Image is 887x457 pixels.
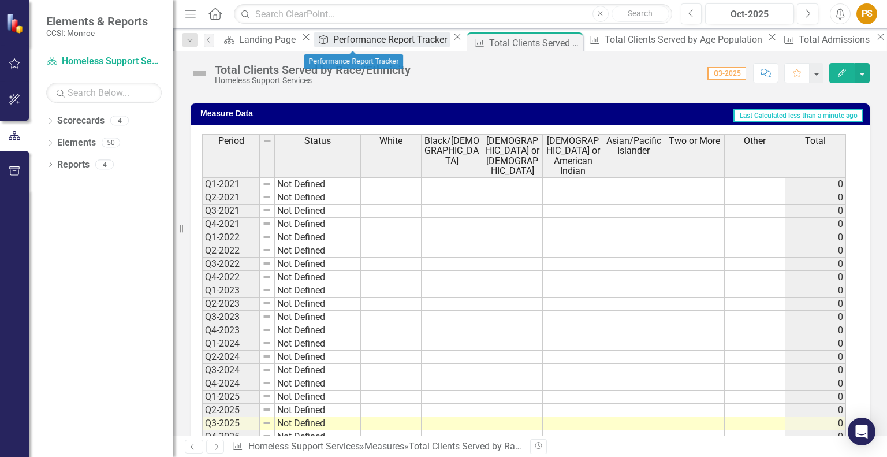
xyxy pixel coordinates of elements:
[489,36,580,50] div: Total Clients Served by Race/Ethnicity
[262,365,271,374] img: 8DAGhfEEPCf229AAAAAElFTkSuQmCC
[202,364,260,377] td: Q3-2024
[785,191,846,205] td: 0
[709,8,790,21] div: Oct-2025
[744,136,766,146] span: Other
[275,417,361,430] td: Not Defined
[263,136,272,146] img: 8DAGhfEEPCf229AAAAAElFTkSuQmCC
[485,136,540,176] span: [DEMOGRAPHIC_DATA] or [DEMOGRAPHIC_DATA]
[856,3,877,24] button: PS
[262,179,271,188] img: 8DAGhfEEPCf229AAAAAElFTkSuQmCC
[200,109,390,118] h3: Measure Data
[545,136,601,176] span: [DEMOGRAPHIC_DATA] or American Indian
[628,9,653,18] span: Search
[202,391,260,404] td: Q1-2025
[46,55,162,68] a: Homeless Support Services
[364,441,404,452] a: Measures
[605,32,765,47] div: Total Clients Served by Age Population
[275,244,361,258] td: Not Defined
[275,271,361,284] td: Not Defined
[202,351,260,364] td: Q2-2024
[585,32,765,47] a: Total Clients Served by Age Population
[234,4,672,24] input: Search ClearPoint...
[202,284,260,298] td: Q1-2023
[262,285,271,295] img: 8DAGhfEEPCf229AAAAAElFTkSuQmCC
[606,136,661,156] span: Asian/Pacific Islander
[805,136,826,146] span: Total
[57,158,90,172] a: Reports
[785,337,846,351] td: 0
[202,417,260,430] td: Q3-2025
[785,298,846,311] td: 0
[262,418,271,428] img: 8DAGhfEEPCf229AAAAAElFTkSuQmCC
[275,337,361,351] td: Not Defined
[275,404,361,417] td: Not Defined
[262,405,271,414] img: 8DAGhfEEPCf229AAAAAElFTkSuQmCC
[424,136,479,166] span: Black/[DEMOGRAPHIC_DATA]
[191,64,209,83] img: Not Defined
[262,232,271,241] img: 8DAGhfEEPCf229AAAAAElFTkSuQmCC
[202,191,260,205] td: Q2-2021
[409,441,564,452] div: Total Clients Served by Race/Ethnicity
[239,32,299,47] div: Landing Page
[275,311,361,324] td: Not Defined
[262,392,271,401] img: 8DAGhfEEPCf229AAAAAElFTkSuQmCC
[275,351,361,364] td: Not Defined
[785,284,846,298] td: 0
[202,177,260,191] td: Q1-2021
[275,430,361,444] td: Not Defined
[669,136,720,146] span: Two or More
[202,324,260,337] td: Q4-2023
[262,352,271,361] img: 8DAGhfEEPCf229AAAAAElFTkSuQmCC
[262,206,271,215] img: 8DAGhfEEPCf229AAAAAElFTkSuQmCC
[262,339,271,348] img: 8DAGhfEEPCf229AAAAAElFTkSuQmCC
[262,325,271,335] img: 8DAGhfEEPCf229AAAAAElFTkSuQmCC
[785,351,846,364] td: 0
[785,271,846,284] td: 0
[785,377,846,391] td: 0
[275,218,361,231] td: Not Defined
[46,28,148,38] small: CCSI: Monroe
[95,159,114,169] div: 4
[275,364,361,377] td: Not Defined
[848,418,875,445] div: Open Intercom Messenger
[785,311,846,324] td: 0
[46,83,162,103] input: Search Below...
[262,432,271,441] img: 8DAGhfEEPCf229AAAAAElFTkSuQmCC
[785,244,846,258] td: 0
[220,32,299,47] a: Landing Page
[262,219,271,228] img: 8DAGhfEEPCf229AAAAAElFTkSuQmCC
[785,364,846,377] td: 0
[202,337,260,351] td: Q1-2024
[612,6,669,22] button: Search
[202,218,260,231] td: Q4-2021
[202,231,260,244] td: Q1-2022
[785,218,846,231] td: 0
[733,109,863,122] span: Last Calculated less than a minute ago
[314,32,450,47] a: Performance Report Tracker
[202,430,260,444] td: Q4-2025
[202,205,260,218] td: Q3-2021
[248,441,360,452] a: Homeless Support Services
[262,299,271,308] img: 8DAGhfEEPCf229AAAAAElFTkSuQmCC
[275,298,361,311] td: Not Defined
[785,258,846,271] td: 0
[333,32,450,47] div: Performance Report Tracker
[785,404,846,417] td: 0
[232,440,521,454] div: » »
[202,311,260,324] td: Q3-2023
[799,32,873,47] div: Total Admissions
[275,205,361,218] td: Not Defined
[379,136,402,146] span: White
[202,377,260,391] td: Q4-2024
[785,205,846,218] td: 0
[215,76,411,85] div: Homeless Support Services
[215,64,411,76] div: Total Clients Served by Race/Ethnicity
[275,284,361,298] td: Not Defined
[785,391,846,404] td: 0
[785,324,846,337] td: 0
[102,138,120,148] div: 50
[262,246,271,255] img: 8DAGhfEEPCf229AAAAAElFTkSuQmCC
[262,259,271,268] img: 8DAGhfEEPCf229AAAAAElFTkSuQmCC
[785,231,846,244] td: 0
